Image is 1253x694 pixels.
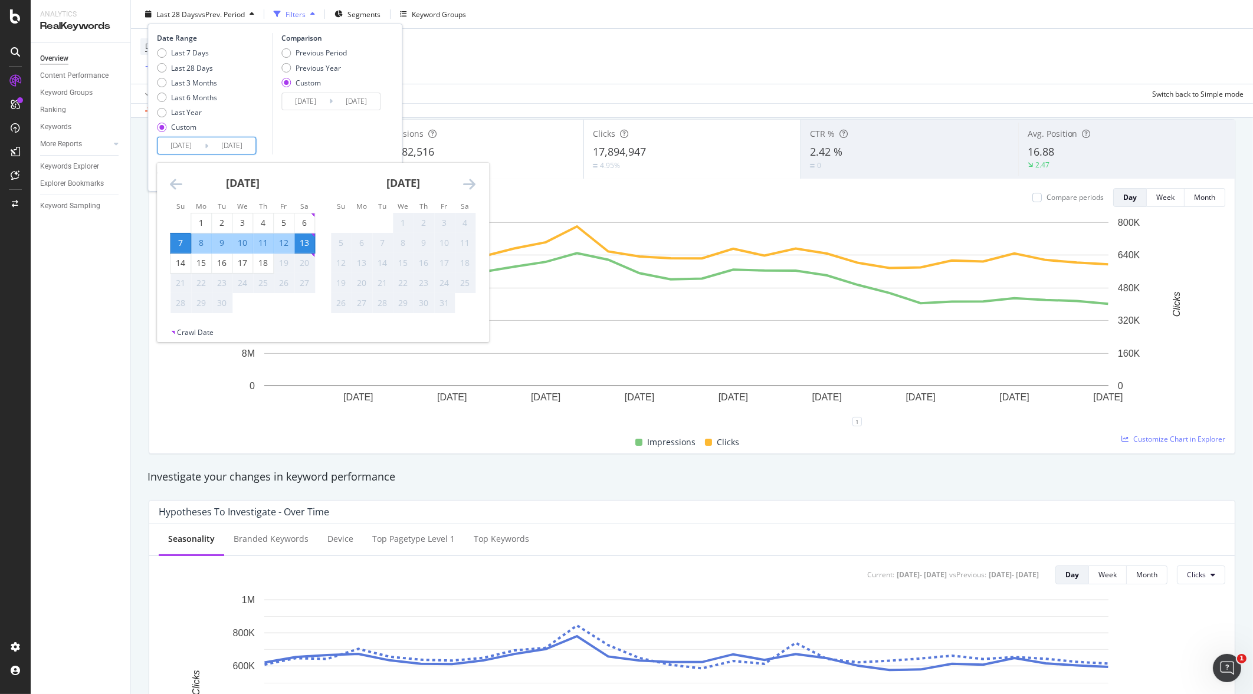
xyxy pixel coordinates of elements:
div: 18 [455,257,475,269]
div: Keywords Explorer [40,160,99,173]
text: 0 [250,381,255,391]
div: Branded Keywords [234,533,309,545]
td: Choose Thursday, September 4, 2025 as your check-out date. It’s available. [253,213,274,233]
text: [DATE] [1093,392,1123,402]
td: Not available. Monday, October 13, 2025 [352,253,372,273]
small: Su [176,201,185,210]
td: Not available. Saturday, September 27, 2025 [294,273,315,293]
div: 11 [455,237,475,249]
span: Clicks [717,435,739,449]
td: Not available. Saturday, October 4, 2025 [455,213,475,233]
div: Previous Year [281,63,347,73]
div: Overview [40,52,68,65]
span: 16.88 [1028,144,1054,159]
div: 2.47 [1035,160,1049,170]
button: Month [1185,188,1225,207]
td: Choose Wednesday, September 17, 2025 as your check-out date. It’s available. [232,253,253,273]
div: 29 [393,297,413,309]
span: 1 [1237,654,1247,663]
button: Clicks [1177,565,1225,584]
div: Custom [171,122,196,132]
small: Fr [280,201,287,210]
text: [DATE] [719,392,748,402]
span: 17,894,947 [593,144,646,159]
a: Keyword Sampling [40,200,122,212]
td: Not available. Sunday, October 12, 2025 [331,253,352,273]
button: Month [1127,565,1167,584]
td: Not available. Monday, September 22, 2025 [191,273,212,293]
span: CTR % [810,128,835,139]
td: Not available. Wednesday, October 1, 2025 [393,213,414,233]
div: Last 28 Days [171,63,213,73]
a: Keywords Explorer [40,160,122,173]
small: Su [337,201,345,210]
small: Sa [461,201,469,210]
div: Analytics [40,9,121,19]
div: 3 [232,217,252,229]
div: 21 [170,277,191,289]
div: 22 [393,277,413,289]
img: Equal [593,164,598,167]
span: Impressions [647,435,696,449]
div: Device [327,533,353,545]
td: Selected. Friday, September 12, 2025 [274,233,294,253]
div: Last Year [171,107,202,117]
a: Explorer Bookmarks [40,177,122,190]
div: Keyword Groups [412,9,466,19]
text: 480K [1118,283,1140,293]
div: 6 [294,217,314,229]
div: 26 [331,297,351,309]
div: Month [1136,570,1157,580]
div: Custom [157,122,217,132]
div: 24 [232,277,252,289]
div: Last 6 Months [157,93,217,103]
div: Current: [867,570,894,580]
iframe: Intercom live chat [1213,654,1241,682]
td: Not available. Friday, October 3, 2025 [434,213,455,233]
td: Not available. Tuesday, October 14, 2025 [372,253,393,273]
td: Not available. Tuesday, October 28, 2025 [372,293,393,313]
svg: A chart. [159,216,1214,422]
div: Keyword Groups [40,87,93,99]
td: Not available. Monday, September 29, 2025 [191,293,212,313]
div: 1 [393,217,413,229]
a: Content Performance [40,70,122,82]
div: Date Range [157,33,269,43]
td: Not available. Wednesday, October 29, 2025 [393,293,414,313]
div: 2 [212,217,232,229]
div: Month [1194,192,1215,202]
div: 13 [352,257,372,269]
div: 1 [191,217,211,229]
td: Not available. Saturday, October 18, 2025 [455,253,475,273]
a: Ranking [40,104,122,116]
div: Week [1098,570,1117,580]
text: [DATE] [343,392,373,402]
a: Keyword Groups [40,87,122,99]
button: Day [1113,188,1147,207]
div: Previous Period [281,48,347,58]
div: [DATE] - [DATE] [989,570,1039,580]
div: Day [1123,192,1137,202]
td: Not available. Sunday, October 5, 2025 [331,233,352,253]
button: Add Filter [140,60,188,74]
div: 28 [372,297,392,309]
text: 8M [242,348,255,358]
div: Last 3 Months [171,77,217,87]
div: 20 [294,257,314,269]
td: Not available. Wednesday, October 8, 2025 [393,233,414,253]
div: 7 [170,237,191,249]
div: Filters [286,9,306,19]
div: 25 [455,277,475,289]
small: Tu [378,201,386,210]
div: 7 [372,237,392,249]
div: 30 [414,297,434,309]
div: 12 [274,237,294,249]
td: Not available. Friday, September 26, 2025 [274,273,294,293]
div: 4.95% [600,160,620,170]
td: Not available. Thursday, October 16, 2025 [414,253,434,273]
td: Selected. Tuesday, September 9, 2025 [212,233,232,253]
small: Fr [441,201,447,210]
td: Selected. Monday, September 8, 2025 [191,233,212,253]
img: Equal [810,164,815,167]
text: 0 [1118,381,1123,391]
